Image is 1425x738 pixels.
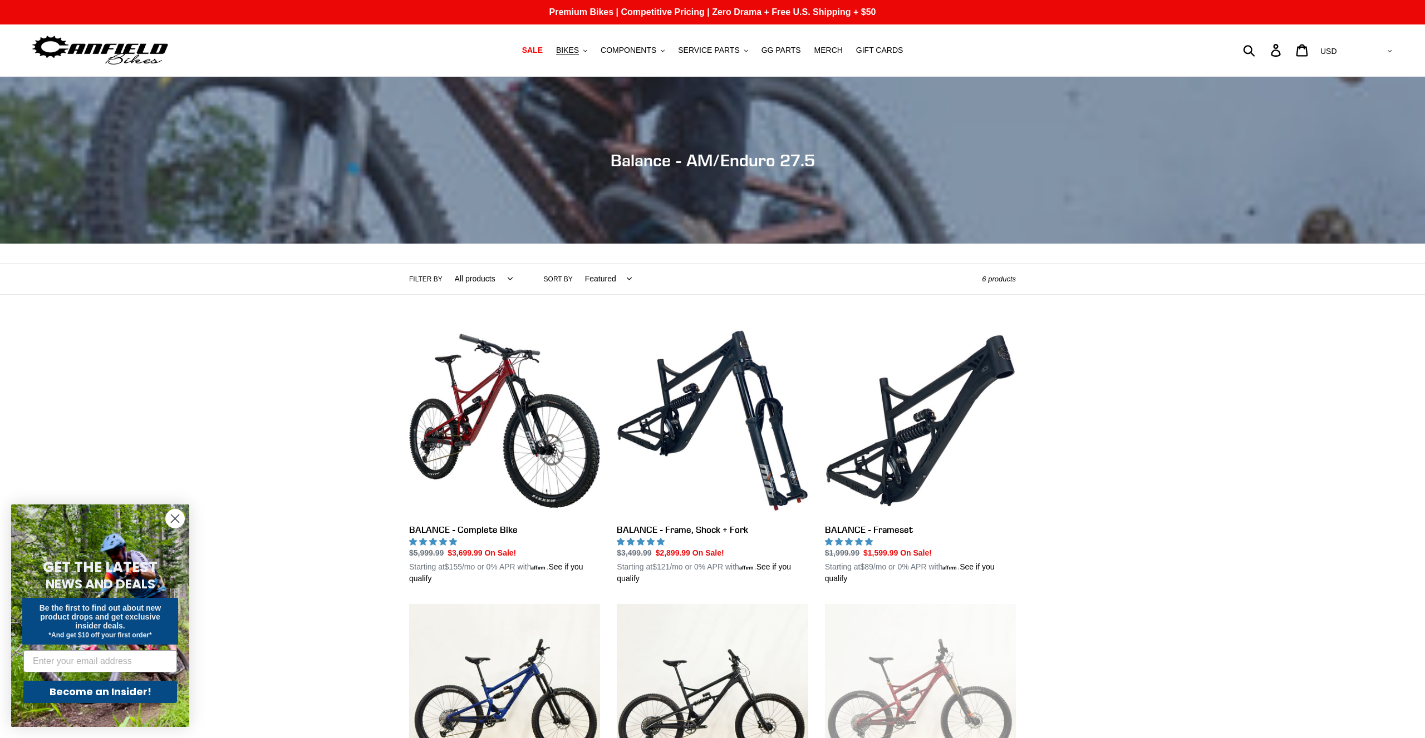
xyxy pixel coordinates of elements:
[851,43,909,58] a: GIFT CARDS
[23,681,177,703] button: Become an Insider!
[46,575,155,593] span: NEWS AND DEALS
[678,46,739,55] span: SERVICE PARTS
[982,275,1016,283] span: 6 products
[522,46,543,55] span: SALE
[409,274,443,284] label: Filter by
[1249,38,1277,62] input: Search
[601,46,656,55] span: COMPONENTS
[809,43,848,58] a: MERCH
[856,46,903,55] span: GIFT CARDS
[814,46,843,55] span: MERCH
[672,43,753,58] button: SERVICE PARTS
[611,150,815,170] span: Balance - AM/Enduro 27.5
[517,43,548,58] a: SALE
[595,43,670,58] button: COMPONENTS
[48,631,151,639] span: *And get $10 off your first order*
[31,33,170,68] img: Canfield Bikes
[23,650,177,672] input: Enter your email address
[756,43,807,58] a: GG PARTS
[43,557,158,577] span: GET THE LATEST
[165,509,185,528] button: Close dialog
[556,46,579,55] span: BIKES
[40,603,161,630] span: Be the first to find out about new product drops and get exclusive insider deals.
[551,43,593,58] button: BIKES
[544,274,573,284] label: Sort by
[761,46,801,55] span: GG PARTS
